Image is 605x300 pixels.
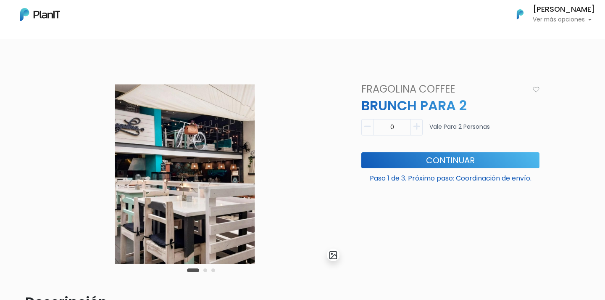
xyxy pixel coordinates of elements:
button: Carousel Page 1 (Current Slide) [187,268,199,272]
img: PlanIt Logo [511,5,529,24]
button: Carousel Page 3 [211,268,215,272]
h4: Fragolina Coffee [356,83,529,96]
div: Carousel Pagination [185,265,217,275]
button: PlanIt Logo [PERSON_NAME] Ver más opciones [506,3,595,25]
img: gallery-light [329,250,338,260]
img: 2000___2000-Photoroom_-_2025-04-01T140949.046.png [25,83,345,265]
p: Ver más opciones [533,17,595,23]
button: Continuar [361,152,539,168]
p: BRUNCH PARA 2 [356,96,544,116]
p: Vale para 2 personas [429,122,490,139]
img: heart_icon [533,87,539,93]
p: Paso 1 de 3. Próximo paso: Coordinación de envío. [361,170,539,183]
h6: [PERSON_NAME] [533,6,595,13]
img: PlanIt Logo [20,8,60,21]
button: Carousel Page 2 [203,268,207,272]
